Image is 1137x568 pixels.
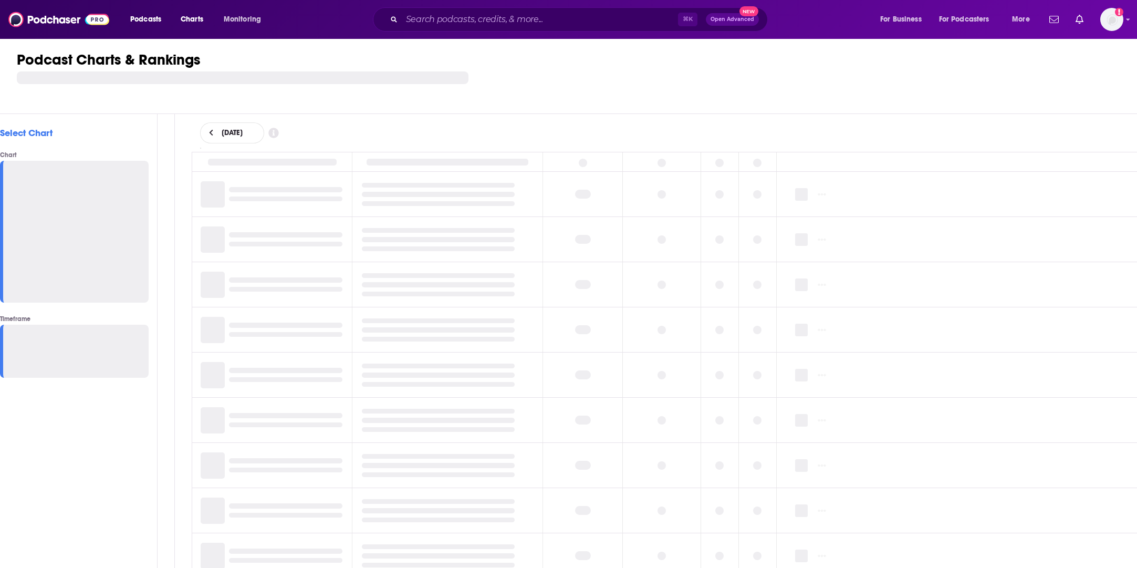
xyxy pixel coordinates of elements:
a: Charts [174,11,210,28]
span: For Podcasters [939,12,989,27]
span: More [1012,12,1030,27]
img: Podchaser - Follow, Share and Rate Podcasts [8,9,109,29]
span: Monitoring [224,12,261,27]
img: User Profile [1100,8,1123,31]
div: Search podcasts, credits, & more... [383,7,778,32]
span: ⌘ K [678,13,697,26]
span: Logged in as rowan.sullivan [1100,8,1123,31]
button: Show profile menu [1100,8,1123,31]
input: Search podcasts, credits, & more... [402,11,678,28]
span: New [739,6,758,16]
button: Open AdvancedNew [706,13,759,26]
span: Open Advanced [711,17,754,22]
button: open menu [932,11,1005,28]
span: For Business [880,12,922,27]
svg: Add a profile image [1115,8,1123,16]
button: open menu [873,11,935,28]
button: open menu [1005,11,1043,28]
span: Podcasts [130,12,161,27]
a: Show notifications dropdown [1071,11,1088,28]
a: Show notifications dropdown [1045,11,1063,28]
span: [DATE] [222,129,243,137]
button: open menu [216,11,275,28]
span: Charts [181,12,203,27]
button: open menu [123,11,175,28]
